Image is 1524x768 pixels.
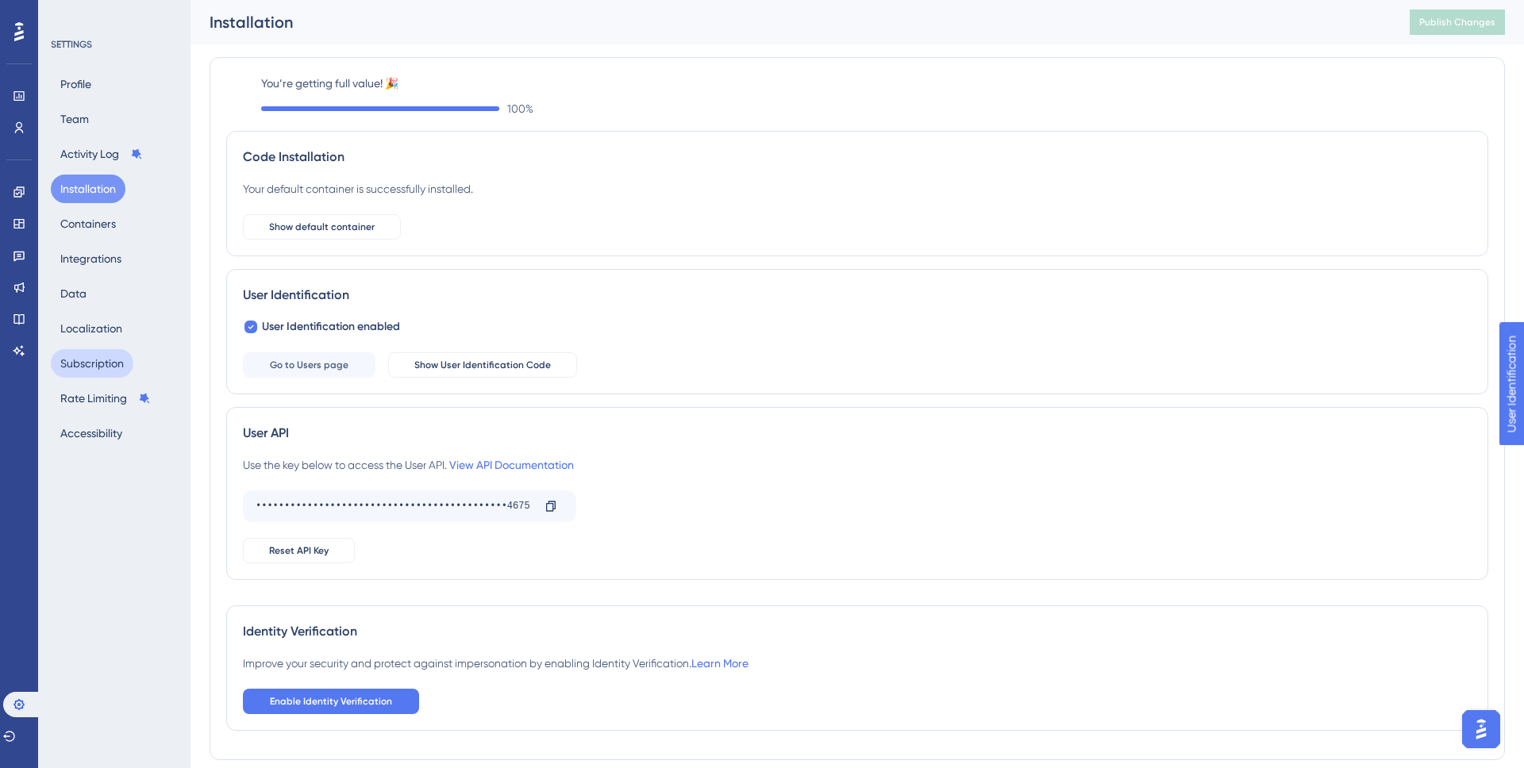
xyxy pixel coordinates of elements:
[414,359,551,371] span: Show User Identification Code
[1419,16,1495,29] span: Publish Changes
[51,70,101,98] button: Profile
[269,221,375,233] span: Show default container
[51,209,125,238] button: Containers
[51,38,179,51] div: SETTINGS
[1457,705,1505,753] iframe: UserGuiding AI Assistant Launcher
[691,657,749,670] a: Learn More
[449,459,574,471] a: View API Documentation
[261,74,1488,93] label: You’re getting full value! 🎉
[13,4,110,23] span: User Identification
[51,314,132,343] button: Localization
[270,359,348,371] span: Go to Users page
[1410,10,1505,35] button: Publish Changes
[243,424,1472,443] div: User API
[243,214,401,240] button: Show default container
[243,455,574,474] div: Use the key below to access the User API.
[270,695,392,708] span: Enable Identity Verification
[51,384,160,413] button: Rate Limiting
[51,419,132,447] button: Accessibility
[243,689,419,714] button: Enable Identity Verification
[51,105,98,133] button: Team
[210,11,1370,33] div: Installation
[243,179,473,198] div: Your default container is successfully installed.
[51,244,131,273] button: Integrations
[243,352,375,378] button: Go to Users page
[269,544,329,557] span: Reset API Key
[507,99,533,118] span: 100 %
[256,493,532,519] div: ••••••••••••••••••••••••••••••••••••••••••••4675
[51,279,96,308] button: Data
[243,538,355,563] button: Reset API Key
[262,317,400,336] span: User Identification enabled
[51,349,133,378] button: Subscription
[243,286,1472,305] div: User Identification
[388,352,577,378] button: Show User Identification Code
[51,175,125,203] button: Installation
[243,622,1472,641] div: Identity Verification
[243,654,749,673] div: Improve your security and protect against impersonation by enabling Identity Verification.
[51,140,152,168] button: Activity Log
[243,148,1472,167] div: Code Installation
